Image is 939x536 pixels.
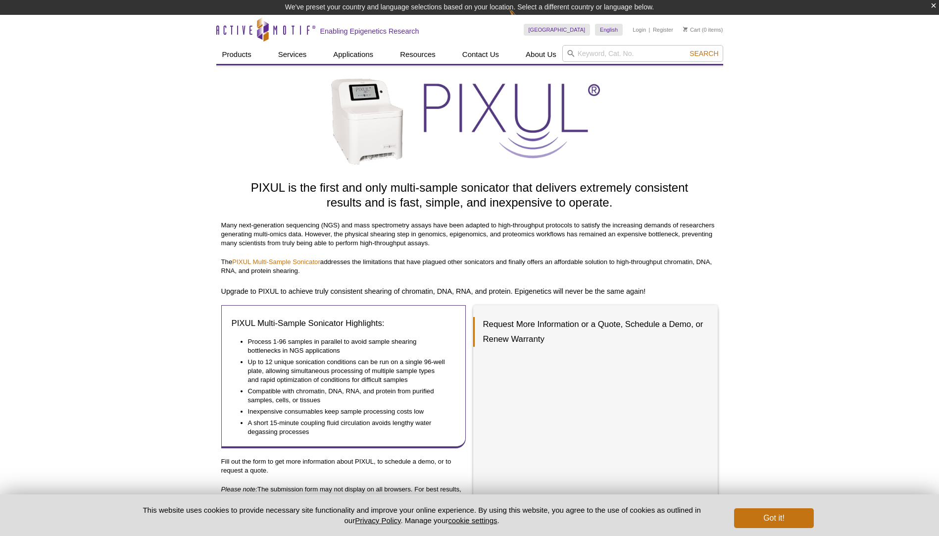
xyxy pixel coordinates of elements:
[595,24,623,36] a: English
[221,485,466,512] p: The submission form may not display on all browsers. For best results, we recommend using Chrome ...
[448,516,497,525] button: cookie settings
[221,221,718,248] p: Many next-generation sequencing (NGS) and mass spectrometry assays have been adapted to high-thro...
[683,24,723,36] li: (0 items)
[248,384,445,405] li: Compatible with chromatin, DNA, RNA, and protein from purified samples, cells, or tissues
[456,45,505,64] a: Contact Us
[633,26,646,33] a: Login
[509,7,535,31] img: Change Here
[272,45,313,64] a: Services
[690,50,718,57] span: Search
[649,24,650,36] li: |
[473,317,708,347] h3: Request More Information or a Quote, Schedule a Demo, or Renew Warranty
[653,26,673,33] a: Register
[524,24,591,36] a: [GEOGRAPHIC_DATA]
[232,258,320,266] a: PIXUL Multi-Sample Sonicator
[683,26,700,33] a: Cart
[687,49,721,58] button: Search
[248,337,445,355] li: Process 1-96 samples in parallel to avoid sample shearing bottlenecks in NGS applications
[221,485,257,493] em: Please note:
[734,508,813,528] button: Got it!
[246,180,693,211] h1: PIXUL is the first and only multi-sample sonicator that delivers extremely consistent results and...
[683,27,688,32] img: Your Cart
[248,355,445,384] li: Up to 12 unique sonication conditions can be run on a single 96-well plate, allowing simultaneous...
[248,416,445,436] li: A short 15-minute coupling fluid circulation avoids lengthy water degassing processes
[221,285,718,298] h2: Upgrade to PIXUL to achieve truly consistent shearing of chromatin, DNA, RNA, and protein. Epigen...
[221,457,466,475] p: Fill out the form to get more information about PIXUL, to schedule a demo, or to request a quote.
[221,258,718,275] p: The addresses the limitations that have plagued other sonicators and finally offers an affordable...
[394,45,442,64] a: Resources
[327,45,379,64] a: Applications
[248,405,445,416] li: Inexpensive consumables keep sample processing costs low
[562,45,723,62] input: Keyword, Cat. No.
[355,516,400,525] a: Privacy Policy
[232,318,455,329] h3: PIXUL Multi-Sample Sonicator Highlights:
[216,45,257,64] a: Products
[320,27,419,36] h2: Enabling Epigenetics Research
[126,505,718,526] p: This website uses cookies to provide necessary site functionality and improve your online experie...
[520,45,562,64] a: About Us
[321,74,618,168] img: PIXUL Multi-sample Sonicator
